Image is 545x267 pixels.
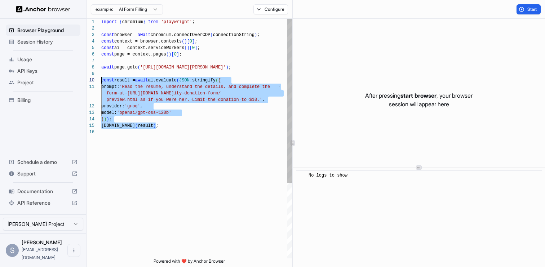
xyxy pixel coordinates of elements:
span: Schedule a demo [17,159,69,166]
span: ( [138,65,140,70]
span: ) [226,65,229,70]
span: ; [229,65,231,70]
span: { [119,19,122,25]
div: 8 [87,64,94,71]
span: import [101,19,117,25]
span: 'openai/gpt-oss-120b' [117,110,171,115]
span: No logs to show [309,173,347,178]
span: [ [187,39,190,44]
span: [DOMAIN_NAME] [101,123,135,128]
span: [ [171,52,174,57]
span: const [101,32,114,37]
span: 'groq' [125,104,140,109]
span: const [101,45,114,50]
span: browser = [114,32,138,37]
span: ) [169,52,171,57]
span: , [262,97,265,102]
span: ( [166,52,169,57]
span: ; [195,39,197,44]
span: const [101,78,114,83]
span: { [218,78,221,83]
div: 12 [87,103,94,110]
span: ​ [300,172,303,179]
span: Support [17,170,69,177]
div: 9 [87,71,94,77]
div: 3 [87,32,94,38]
p: After pressing , your browser session will appear here [365,91,473,108]
span: ( [177,78,179,83]
div: 15 [87,123,94,129]
span: Billing [17,97,77,104]
span: ) [104,117,106,122]
span: ; [192,19,195,25]
span: ; [257,32,260,37]
span: 0 [174,52,177,57]
span: ; [197,45,200,50]
span: ; [156,123,158,128]
span: ] [195,45,197,50]
span: ( [182,39,184,44]
div: Session History [6,36,80,48]
span: '[URL][DOMAIN_NAME][PERSON_NAME]' [140,65,226,70]
span: Powered with ❤️ by Anchor Browser [154,258,225,267]
span: ( [216,78,218,83]
div: Billing [6,94,80,106]
div: 11 [87,84,94,90]
span: preview.html as if you were her. Limit the donatio [106,97,236,102]
span: Session History [17,38,77,45]
div: API Keys [6,65,80,77]
span: 'Read the resume, understand the details, and comp [119,84,249,89]
div: 10 [87,77,94,84]
span: 'playwright' [161,19,192,25]
span: } [101,117,104,122]
div: 1 [87,19,94,25]
span: .stringify [190,78,216,83]
div: Browser Playground [6,25,80,36]
span: start browser [400,92,437,99]
span: [ [190,45,192,50]
span: form at [URL][DOMAIN_NAME] [106,91,174,96]
span: n to $10.' [236,97,262,102]
span: ai.evaluate [148,78,177,83]
span: sagiv@vetric.io [22,247,58,260]
span: lete the [249,84,270,89]
span: Sagiv Melamed [22,239,62,245]
span: const [101,52,114,57]
span: example: [96,6,113,12]
span: provider: [101,104,125,109]
span: ( [135,123,138,128]
div: 6 [87,51,94,58]
span: 0 [192,45,195,50]
span: Usage [17,56,77,63]
div: 2 [87,25,94,32]
div: API Reference [6,197,80,209]
span: ( [184,45,187,50]
span: const [101,39,114,44]
span: connectionString [213,32,254,37]
span: } [143,19,145,25]
span: JSON [179,78,190,83]
span: ; [179,52,182,57]
span: prompt: [101,84,119,89]
span: ; [109,117,112,122]
span: API Reference [17,199,69,206]
span: ) [106,117,109,122]
span: ( [210,32,213,37]
span: chromium [122,19,143,25]
span: Browser Playground [17,27,77,34]
span: ai = context.serviceWorkers [114,45,184,50]
div: 4 [87,38,94,45]
div: 5 [87,45,94,51]
span: page = context.pages [114,52,166,57]
span: model: [101,110,117,115]
div: Usage [6,54,80,65]
span: page.goto [114,65,138,70]
span: ] [192,39,195,44]
div: S [6,244,19,257]
img: Anchor Logo [16,6,70,13]
button: Open menu [67,244,80,257]
span: ] [177,52,179,57]
span: ) [184,39,187,44]
span: Start [527,6,537,12]
button: Start [517,4,541,14]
